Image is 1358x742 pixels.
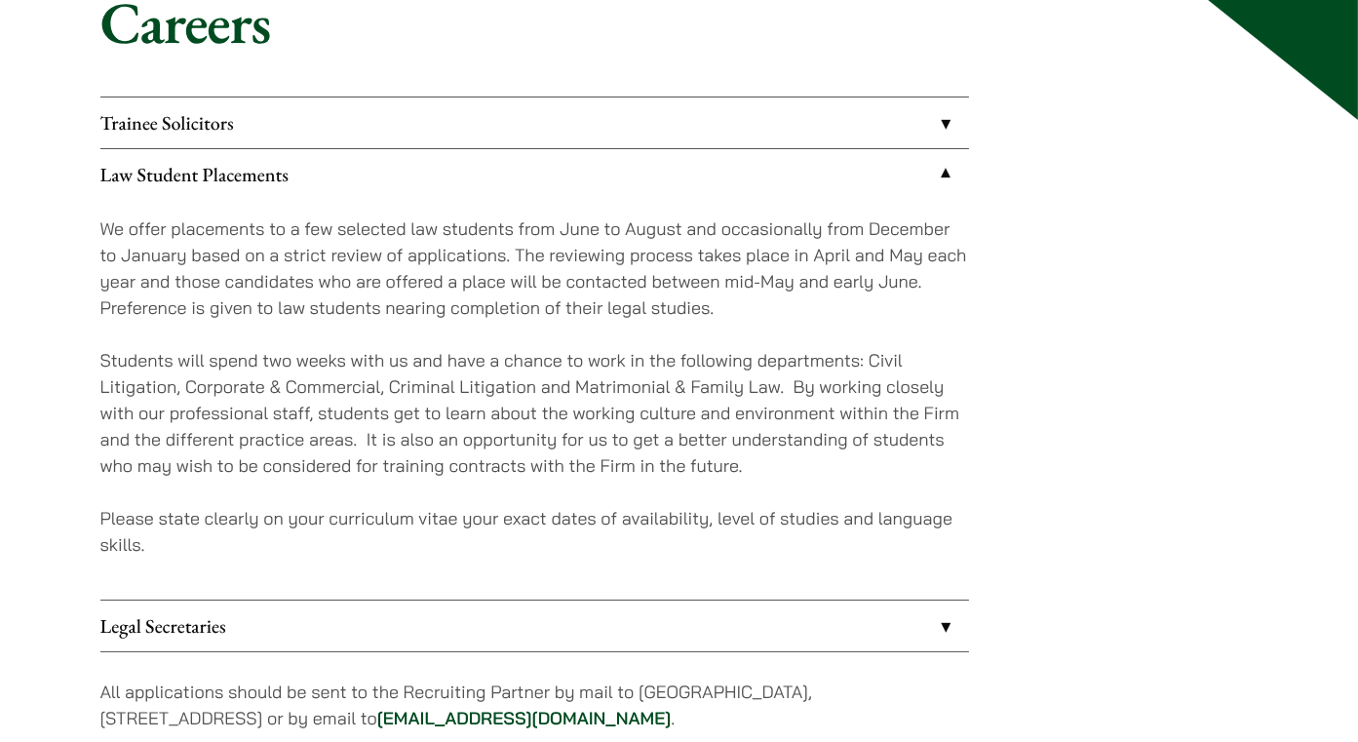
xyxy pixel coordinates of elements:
a: Trainee Solicitors [100,98,969,148]
a: Law Student Placements [100,149,969,200]
p: We offer placements to a few selected law students from June to August and occasionally from Dece... [100,215,969,321]
p: All applications should be sent to the Recruiting Partner by mail to [GEOGRAPHIC_DATA], [STREET_A... [100,679,969,731]
p: Students will spend two weeks with us and have a chance to work in the following departments: Civ... [100,347,969,479]
a: Legal Secretaries [100,601,969,651]
div: Law Student Placements [100,200,969,600]
a: [EMAIL_ADDRESS][DOMAIN_NAME] [377,707,672,729]
p: Please state clearly on your curriculum vitae your exact dates of availability, level of studies ... [100,505,969,558]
